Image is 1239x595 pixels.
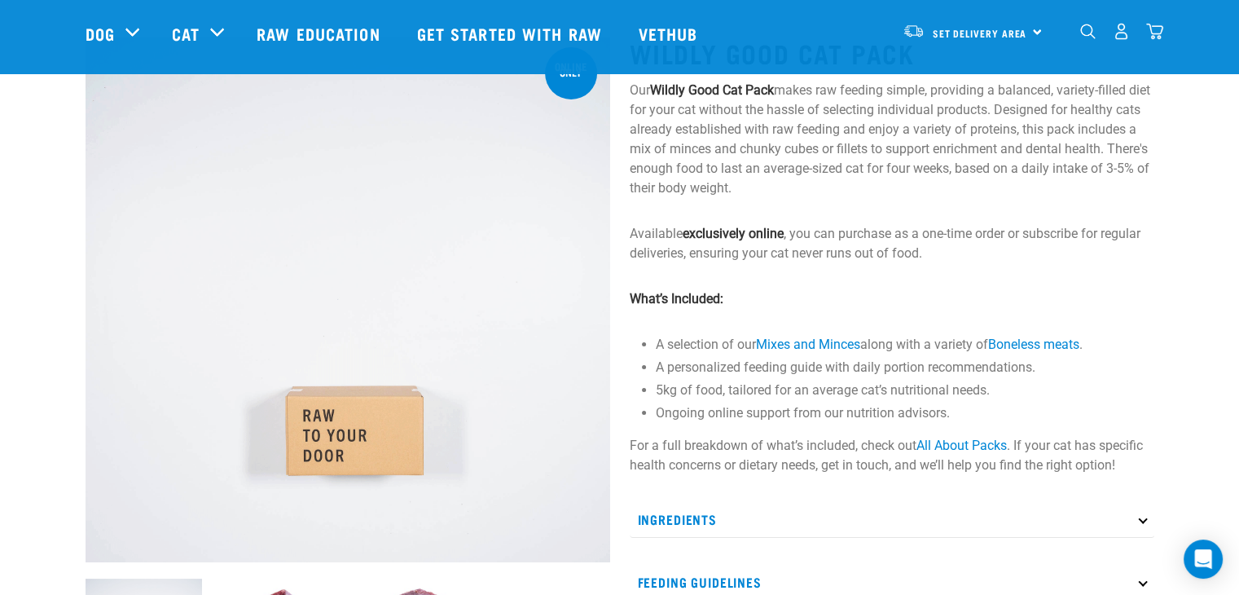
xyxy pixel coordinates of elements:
[630,81,1154,198] p: Our makes raw feeding simple, providing a balanced, variety-filled diet for your cat without the ...
[650,82,774,98] strong: Wildly Good Cat Pack
[240,1,400,66] a: Raw Education
[903,24,925,38] img: van-moving.png
[630,224,1154,263] p: Available , you can purchase as a one-time order or subscribe for regular deliveries, ensuring yo...
[172,21,200,46] a: Cat
[933,30,1027,36] span: Set Delivery Area
[656,335,1154,355] li: A selection of our along with a variety of .
[401,1,622,66] a: Get started with Raw
[86,21,115,46] a: Dog
[630,436,1154,475] p: For a full breakdown of what’s included, check out . If your cat has specific health concerns or ...
[656,403,1154,423] li: Ongoing online support from our nutrition advisors.
[630,291,723,306] strong: What’s Included:
[1113,23,1130,40] img: user.png
[656,358,1154,377] li: A personalized feeding guide with daily portion recommendations.
[630,501,1154,538] p: Ingredients
[1080,24,1096,39] img: home-icon-1@2x.png
[916,438,1007,453] a: All About Packs
[988,337,1079,352] a: Boneless meats
[86,37,610,562] img: Cat 0 2sec
[683,226,784,241] strong: exclusively online
[1146,23,1163,40] img: home-icon@2x.png
[656,381,1154,400] li: 5kg of food, tailored for an average cat’s nutritional needs.
[756,337,860,352] a: Mixes and Minces
[622,1,718,66] a: Vethub
[1184,540,1223,579] div: Open Intercom Messenger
